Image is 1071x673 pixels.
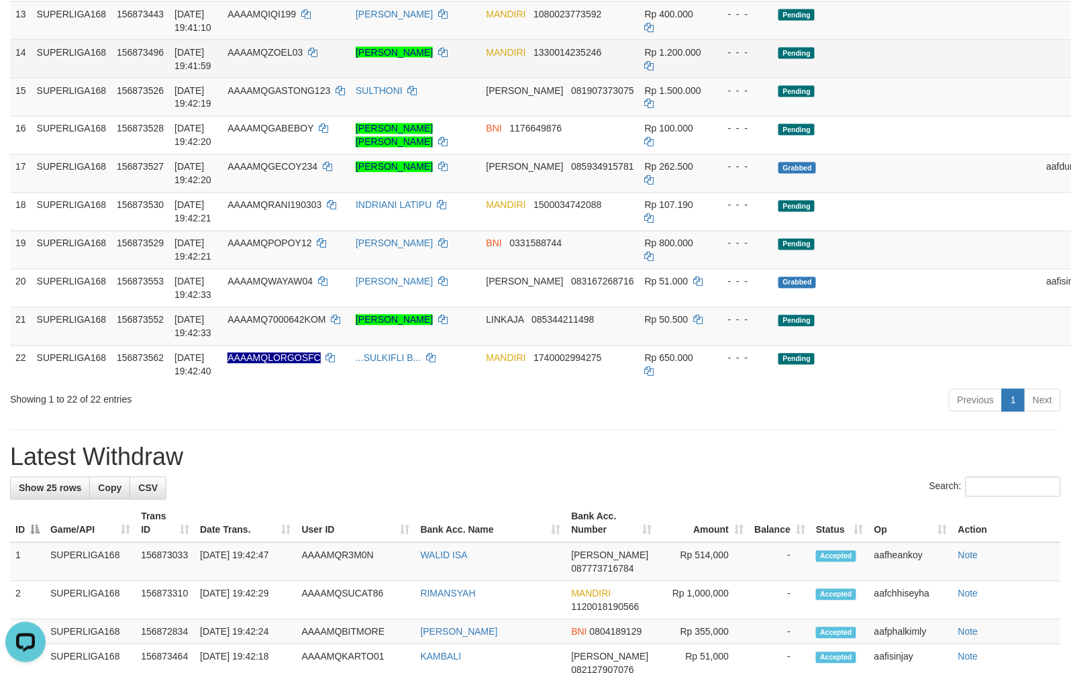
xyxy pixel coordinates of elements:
td: Rp 355,000 [657,620,749,645]
td: AAAAMQR3M0N [297,543,415,582]
td: SUPERLIGA168 [32,193,112,231]
span: Pending [778,239,815,250]
th: ID: activate to sort column descending [10,505,45,543]
span: [PERSON_NAME] [487,276,564,287]
span: Rp 50.500 [645,315,688,325]
td: 13 [10,1,32,40]
th: Bank Acc. Number: activate to sort column ascending [566,505,658,543]
td: SUPERLIGA168 [32,116,112,154]
a: Next [1024,389,1061,412]
span: 156873528 [117,123,164,134]
span: Rp 51.000 [645,276,688,287]
span: Rp 1.500.000 [645,85,701,96]
a: RIMANSYAH [421,588,476,599]
span: BNI [572,627,587,637]
td: SUPERLIGA168 [32,346,112,384]
td: Rp 514,000 [657,543,749,582]
td: SUPERLIGA168 [45,582,136,620]
span: 156873526 [117,85,164,96]
a: [PERSON_NAME] [356,47,433,58]
span: AAAAMQ7000642KOM [227,315,325,325]
td: AAAAMQSUCAT86 [297,582,415,620]
div: - - - [717,237,768,250]
a: 1 [1002,389,1025,412]
a: Show 25 rows [10,477,90,500]
td: 16 [10,116,32,154]
span: AAAAMQZOEL03 [227,47,303,58]
span: Pending [778,9,815,21]
span: Pending [778,201,815,212]
span: Grabbed [778,162,816,174]
div: - - - [717,352,768,365]
span: Copy 1500034742088 to clipboard [533,200,601,211]
td: 2 [10,582,45,620]
input: Search: [966,477,1061,497]
span: Rp 1.200.000 [645,47,701,58]
td: aafphalkimly [869,620,953,645]
th: User ID: activate to sort column ascending [297,505,415,543]
span: Copy 1080023773592 to clipboard [533,9,601,19]
a: Note [958,588,978,599]
th: Game/API: activate to sort column ascending [45,505,136,543]
span: MANDIRI [487,200,526,211]
span: CSV [138,483,158,494]
div: - - - [717,275,768,289]
a: [PERSON_NAME] [356,162,433,172]
div: - - - [717,84,768,97]
span: 156873527 [117,162,164,172]
th: Op: activate to sort column ascending [869,505,953,543]
span: [DATE] 19:42:40 [174,353,211,377]
a: ...SULKIFLI B... [356,353,421,364]
span: AAAAMQGECOY234 [227,162,317,172]
span: [PERSON_NAME] [572,652,649,662]
a: WALID ISA [421,550,468,561]
span: BNI [487,238,502,249]
span: Copy 0804189129 to clipboard [590,627,642,637]
span: Pending [778,315,815,327]
th: Trans ID: activate to sort column ascending [136,505,195,543]
td: SUPERLIGA168 [32,40,112,78]
div: - - - [717,7,768,21]
span: AAAAMQIQI199 [227,9,296,19]
span: MANDIRI [487,353,526,364]
span: 156873530 [117,200,164,211]
span: Rp 800.000 [645,238,693,249]
td: SUPERLIGA168 [32,1,112,40]
h1: Latest Withdraw [10,444,1061,471]
span: Copy 1120018190566 to clipboard [572,602,640,613]
span: Copy 085344211498 to clipboard [531,315,594,325]
span: [DATE] 19:41:10 [174,9,211,33]
span: Pending [778,86,815,97]
td: - [749,582,811,620]
span: Nama rekening ada tanda titik/strip, harap diedit [227,353,320,364]
a: Note [958,652,978,662]
span: Accepted [816,551,856,562]
span: Grabbed [778,277,816,289]
span: [DATE] 19:42:20 [174,162,211,186]
span: [DATE] 19:42:20 [174,123,211,148]
span: Copy 083167268716 to clipboard [571,276,633,287]
a: KAMBALI [421,652,462,662]
th: Balance: activate to sort column ascending [749,505,811,543]
td: 17 [10,154,32,193]
span: [DATE] 19:41:59 [174,47,211,71]
td: 22 [10,346,32,384]
span: Copy 081907373075 to clipboard [571,85,633,96]
td: 15 [10,78,32,116]
a: [PERSON_NAME] [356,276,433,287]
div: - - - [717,313,768,327]
td: [DATE] 19:42:29 [195,582,296,620]
td: AAAAMQBITMORE [297,620,415,645]
span: MANDIRI [487,47,526,58]
span: [DATE] 19:42:33 [174,315,211,339]
a: Previous [949,389,1003,412]
span: [PERSON_NAME] [572,550,649,561]
span: Rp 400.000 [645,9,693,19]
span: [DATE] 19:42:33 [174,276,211,301]
span: Accepted [816,627,856,639]
td: aafheankoy [869,543,953,582]
td: 156873310 [136,582,195,620]
th: Action [953,505,1061,543]
span: AAAAMQGABEBOY [227,123,313,134]
a: CSV [130,477,166,500]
